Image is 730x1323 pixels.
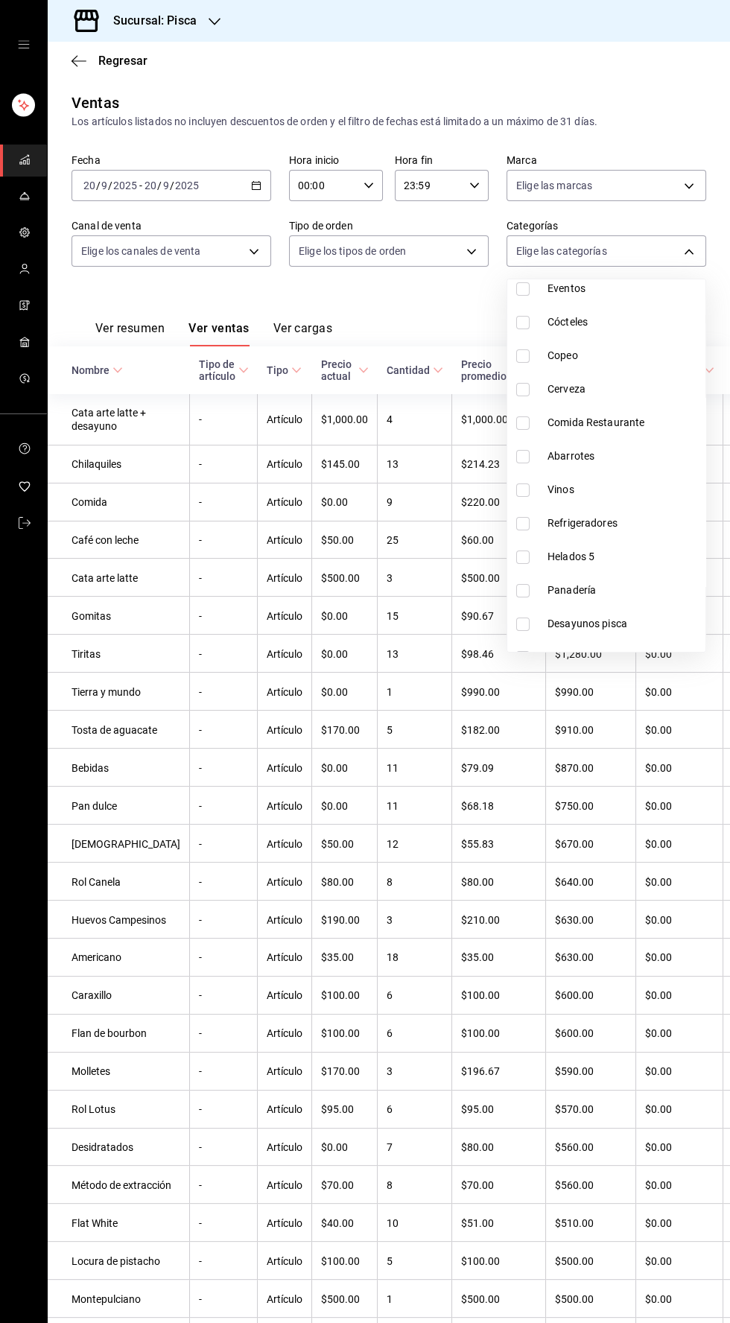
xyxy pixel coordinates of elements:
[547,416,644,428] font: Comida Restaurante
[547,316,588,328] font: Cócteles
[547,651,623,663] font: Café del pecado
[547,551,594,562] font: Helados 5
[547,618,627,629] font: Desayunos pisca
[547,349,578,361] font: Copeo
[547,584,596,596] font: Panadería
[547,383,585,395] font: Cerveza
[547,517,618,529] font: Refrigeradores
[547,483,574,495] font: Vinos
[547,282,585,294] font: Eventos
[547,450,594,462] font: Abarrotes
